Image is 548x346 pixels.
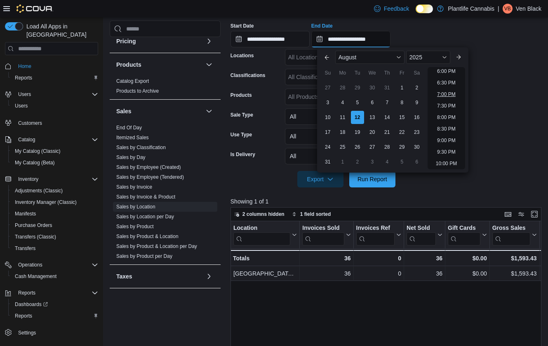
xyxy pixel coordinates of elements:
[366,66,379,79] div: We
[116,61,141,69] h3: Products
[15,117,98,128] span: Customers
[116,194,175,200] a: Sales by Invoice & Product
[15,210,36,217] span: Manifests
[15,273,56,280] span: Cash Management
[242,211,285,217] span: 2 columns hidden
[116,223,154,230] span: Sales by Product
[434,147,459,157] li: 9:30 PM
[12,299,51,309] a: Dashboards
[12,186,98,196] span: Adjustments (Classic)
[23,22,98,39] span: Load All Apps in [GEOGRAPHIC_DATA]
[15,89,98,99] span: Users
[116,164,181,171] span: Sales by Employee (Created)
[230,92,252,98] label: Products
[8,310,101,322] button: Reports
[15,135,98,145] span: Catalog
[204,106,214,116] button: Sales
[15,260,46,270] button: Operations
[12,271,60,281] a: Cash Management
[381,66,394,79] div: Th
[12,146,64,156] a: My Catalog (Classic)
[503,4,513,14] div: Ven Black
[448,224,480,245] div: Gift Card Sales
[336,81,349,94] div: day-28
[452,51,465,64] button: Next month
[15,61,98,71] span: Home
[336,96,349,109] div: day-4
[409,54,422,61] span: 2025
[433,159,460,168] li: 10:00 PM
[116,154,146,161] span: Sales by Day
[339,54,357,61] span: August
[116,234,179,239] a: Sales by Product & Location
[116,204,155,210] a: Sales by Location
[492,269,537,278] div: $1,593.43
[448,269,487,278] div: $0.00
[15,89,34,99] button: Users
[230,197,545,206] p: Showing 1 of 1
[12,299,98,309] span: Dashboards
[116,233,179,240] span: Sales by Product & Location
[395,155,409,168] div: day-5
[516,4,541,14] p: Ven Black
[12,197,80,207] a: Inventory Manager (Classic)
[356,224,401,245] button: Invoices Ref
[12,232,59,242] a: Transfers (Classic)
[12,158,98,168] span: My Catalog (Beta)
[15,288,98,298] span: Reports
[297,171,343,187] button: Export
[18,91,31,98] span: Users
[116,134,149,141] span: Itemized Sales
[349,171,395,187] button: Run Report
[351,126,364,139] div: day-19
[351,111,364,124] div: day-12
[15,245,35,252] span: Transfers
[204,60,214,70] button: Products
[311,31,390,47] input: Press the down key to enter a popover containing a calendar. Press the escape key to close the po...
[116,78,149,84] span: Catalog Export
[110,123,221,264] div: Sales
[8,185,101,196] button: Adjustments (Classic)
[336,126,349,139] div: day-18
[12,243,98,253] span: Transfers
[492,224,530,245] div: Gross Sales
[18,136,35,143] span: Catalog
[434,136,459,145] li: 9:00 PM
[8,299,101,310] a: Dashboards
[8,145,101,157] button: My Catalog (Classic)
[15,301,48,308] span: Dashboards
[434,124,459,134] li: 8:30 PM
[15,148,61,154] span: My Catalog (Classic)
[18,290,35,296] span: Reports
[116,61,202,69] button: Products
[492,224,530,232] div: Gross Sales
[406,51,450,64] div: Button. Open the year selector. 2025 is currently selected.
[116,184,152,190] a: Sales by Invoice
[302,253,350,263] div: 36
[381,126,394,139] div: day-21
[448,224,480,232] div: Gift Cards
[15,328,39,338] a: Settings
[230,52,254,59] label: Locations
[371,0,412,17] a: Feedback
[356,224,394,245] div: Invoices Ref
[12,73,98,83] span: Reports
[12,101,98,111] span: Users
[434,101,459,111] li: 7:30 PM
[15,222,52,229] span: Purchase Orders
[356,253,401,263] div: 0
[416,5,433,13] input: Dark Mode
[410,140,423,154] div: day-30
[395,111,409,124] div: day-15
[12,73,35,83] a: Reports
[302,171,339,187] span: Export
[12,243,39,253] a: Transfers
[230,72,266,79] label: Classifications
[395,66,409,79] div: Fr
[15,75,32,81] span: Reports
[285,128,395,145] button: All
[12,311,98,321] span: Reports
[18,330,36,336] span: Settings
[410,155,423,168] div: day-6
